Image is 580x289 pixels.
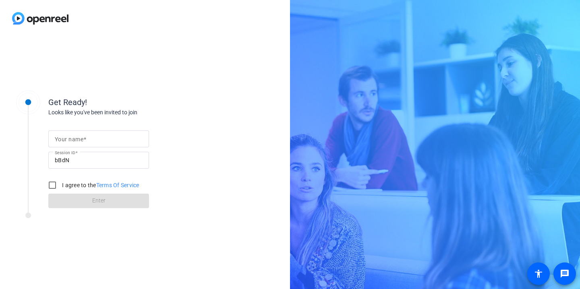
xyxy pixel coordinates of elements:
mat-icon: message [560,269,570,279]
div: Get Ready! [48,96,209,108]
mat-label: Session ID [55,150,75,155]
mat-label: Your name [55,136,83,142]
div: Looks like you've been invited to join [48,108,209,117]
a: Terms Of Service [96,182,139,188]
mat-icon: accessibility [534,269,543,279]
label: I agree to the [60,181,139,189]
